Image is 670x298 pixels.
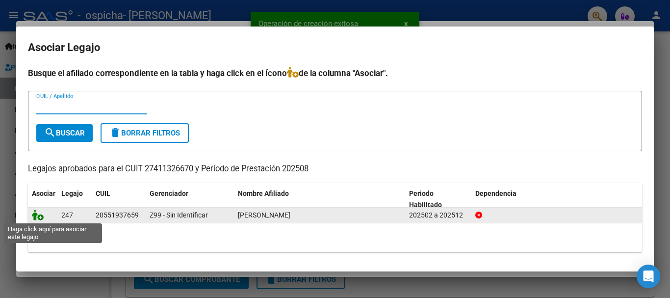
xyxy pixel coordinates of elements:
[28,163,642,175] p: Legajos aprobados para el CUIT 27411326670 y Período de Prestación 202508
[238,190,289,197] span: Nombre Afiliado
[409,190,442,209] span: Periodo Habilitado
[96,210,139,221] div: 20551937659
[101,123,189,143] button: Borrar Filtros
[146,183,234,216] datatable-header-cell: Gerenciador
[57,183,92,216] datatable-header-cell: Legajo
[109,129,180,137] span: Borrar Filtros
[238,211,290,219] span: GIUDICI BRUNO EMANUEL
[61,190,83,197] span: Legajo
[28,183,57,216] datatable-header-cell: Asociar
[28,67,642,80] h4: Busque el afiliado correspondiente en la tabla y haga click en el ícono de la columna "Asociar".
[92,183,146,216] datatable-header-cell: CUIL
[28,227,642,252] div: 1 registros
[32,190,55,197] span: Asociar
[96,190,110,197] span: CUIL
[637,265,660,288] div: Open Intercom Messenger
[44,127,56,138] mat-icon: search
[36,124,93,142] button: Buscar
[405,183,471,216] datatable-header-cell: Periodo Habilitado
[409,210,467,221] div: 202502 a 202512
[28,38,642,57] h2: Asociar Legajo
[150,190,188,197] span: Gerenciador
[109,127,121,138] mat-icon: delete
[44,129,85,137] span: Buscar
[150,211,208,219] span: Z99 - Sin Identificar
[475,190,516,197] span: Dependencia
[234,183,405,216] datatable-header-cell: Nombre Afiliado
[61,211,73,219] span: 247
[471,183,643,216] datatable-header-cell: Dependencia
